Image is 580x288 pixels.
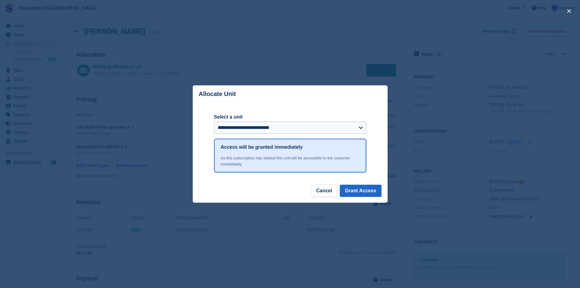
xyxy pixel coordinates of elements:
div: As this subscription has started this unit will be accessible to the customer immediately. [221,155,360,167]
label: Select a unit [214,113,366,121]
button: Cancel [311,185,337,197]
button: Grant Access [340,185,381,197]
p: Allocate Unit [199,91,236,98]
h1: Access will be granted immediately [221,144,303,151]
button: close [564,6,574,16]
